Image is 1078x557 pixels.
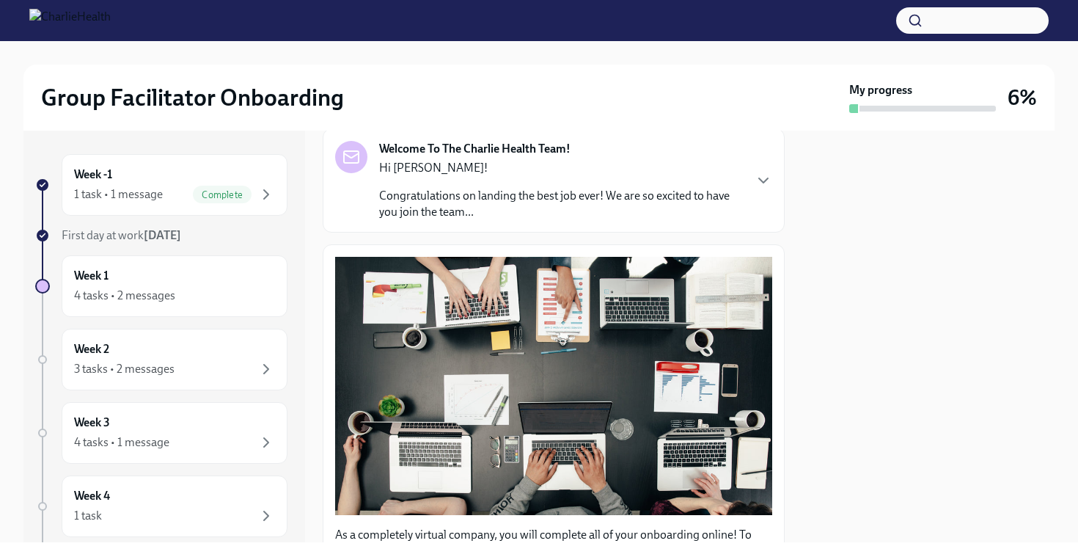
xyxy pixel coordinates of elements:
[29,9,111,32] img: CharlieHealth
[849,82,912,98] strong: My progress
[74,361,175,377] div: 3 tasks • 2 messages
[74,268,109,284] h6: Week 1
[35,255,287,317] a: Week 14 tasks • 2 messages
[62,228,181,242] span: First day at work
[35,476,287,537] a: Week 41 task
[41,83,344,112] h2: Group Facilitator Onboarding
[35,227,287,244] a: First day at work[DATE]
[74,508,102,524] div: 1 task
[193,189,252,200] span: Complete
[74,167,112,183] h6: Week -1
[35,329,287,390] a: Week 23 tasks • 2 messages
[35,402,287,464] a: Week 34 tasks • 1 message
[379,141,571,157] strong: Welcome To The Charlie Health Team!
[74,186,163,203] div: 1 task • 1 message
[379,160,743,176] p: Hi [PERSON_NAME]!
[74,288,175,304] div: 4 tasks • 2 messages
[74,434,169,451] div: 4 tasks • 1 message
[74,341,109,357] h6: Week 2
[74,415,110,431] h6: Week 3
[35,154,287,216] a: Week -11 task • 1 messageComplete
[335,257,772,515] button: Zoom image
[379,188,743,220] p: Congratulations on landing the best job ever! We are so excited to have you join the team...
[74,488,110,504] h6: Week 4
[1008,84,1037,111] h3: 6%
[144,228,181,242] strong: [DATE]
